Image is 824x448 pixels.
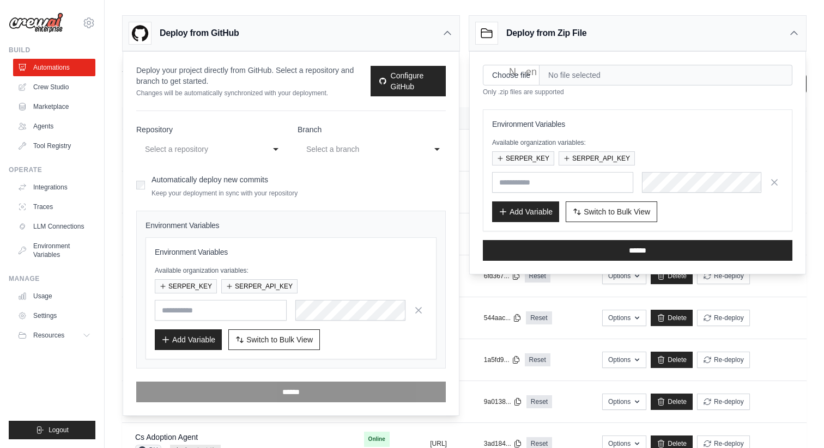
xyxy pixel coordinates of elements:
button: SERPER_KEY [492,151,554,165]
span: Online [364,432,390,447]
button: Switch to Bulk View [228,329,320,350]
button: 6fd367... [484,272,520,280]
div: Select a branch [306,143,415,156]
a: Reset [526,395,552,408]
button: Switch to Bulk View [566,201,657,222]
h3: Deploy from Zip File [506,27,586,40]
a: Reset [525,269,550,283]
span: No file selected [540,65,792,85]
button: Options [602,310,646,326]
a: Settings [13,307,95,324]
a: Usage [13,287,95,305]
h3: Deploy from GitHub [160,27,239,40]
a: Delete [651,310,693,326]
h3: Environment Variables [492,119,783,130]
p: Deploy your project directly from GitHub. Select a repository and branch to get started. [136,65,371,87]
button: 544aac... [484,314,522,322]
p: Changes will be automatically synchronized with your deployment. [136,89,371,97]
a: Agents [13,118,95,135]
button: 9a0138... [484,397,522,406]
label: Branch [298,124,446,135]
button: Re-deploy [697,268,750,284]
button: Add Variable [155,329,222,350]
th: Crew [122,107,351,130]
a: Traces [13,198,95,216]
a: Reset [525,353,550,366]
a: Crew Studio [13,78,95,96]
button: SERPER_API_KEY [559,151,635,165]
h3: Environment Variables [155,247,427,257]
span: Switch to Bulk View [246,334,313,345]
a: Integrations [13,179,95,196]
span: Logout [49,426,69,434]
img: GitHub Logo [129,22,151,44]
button: Re-deploy [697,394,750,410]
a: Configure GitHub [371,66,446,96]
a: Marketplace [13,98,95,115]
button: SERPER_KEY [155,279,217,293]
p: Available organization variables: [155,266,427,275]
button: 1a5fd9... [484,355,520,364]
a: Tool Registry [13,137,95,155]
a: Delete [651,394,693,410]
p: Manage and monitor your active crew automations from this dashboard. [122,76,365,87]
p: Available organization variables: [492,138,783,147]
button: Resources [13,327,95,344]
p: Only .zip files are supported [483,88,792,96]
a: Environment Variables [13,237,95,263]
button: Re-deploy [697,352,750,368]
p: Keep your deployment in sync with your repository [152,189,298,198]
a: LLM Connections [13,218,95,235]
button: Options [602,394,646,410]
div: Build [9,46,95,54]
a: Cs Adoption Agent [135,433,198,441]
button: Logout [9,421,95,439]
button: Re-deploy [697,310,750,326]
span: Resources [33,331,64,340]
input: Choose file [483,65,540,85]
img: Logo [9,13,63,33]
button: 3ad184... [484,439,522,448]
label: Automatically deploy new commits [152,175,268,184]
h2: Automations Live [122,60,365,76]
a: Automations [13,59,95,76]
a: Reset [526,311,552,324]
a: Delete [651,268,693,284]
div: Manage [9,274,95,283]
a: Delete [651,352,693,368]
iframe: Chat Widget [770,396,824,448]
button: SERPER_API_KEY [221,279,298,293]
button: Add Variable [492,201,559,222]
span: Switch to Bulk View [584,206,650,217]
div: Select a repository [145,143,254,156]
button: Options [602,268,646,284]
button: Options [602,352,646,368]
label: Repository [136,124,284,135]
div: Operate [9,165,95,174]
h4: Environment Variables [146,220,437,231]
